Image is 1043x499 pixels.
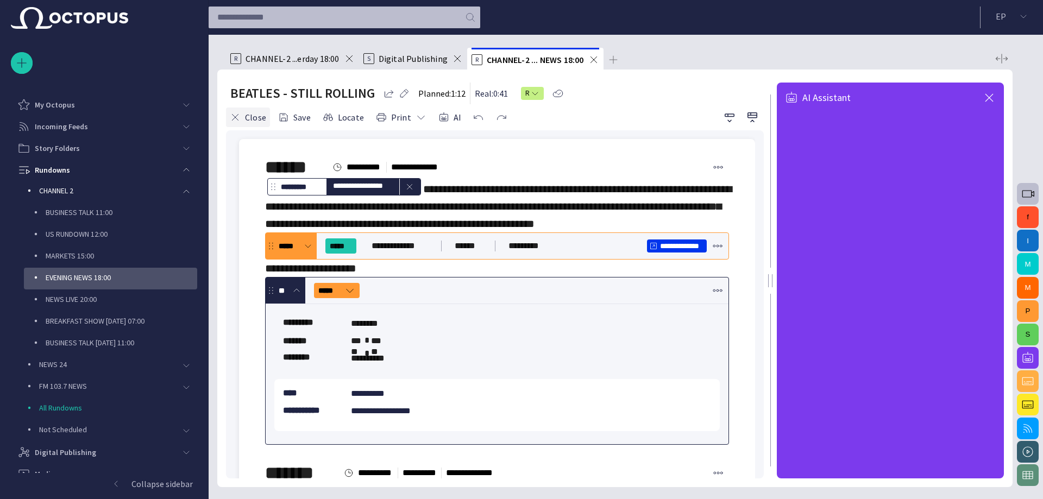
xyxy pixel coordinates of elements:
[521,84,544,103] button: R
[1017,230,1039,251] button: I
[435,108,465,127] button: AI
[226,48,359,70] div: RCHANNEL-2 ...erday 18:00
[372,108,430,127] button: Print
[802,93,851,103] span: AI Assistant
[1017,277,1039,299] button: M
[246,53,340,64] span: CHANNEL-2 ...erday 18:00
[359,48,467,70] div: SDigital Publishing
[24,289,197,311] div: NEWS LIVE 20:00
[487,54,584,65] span: CHANNEL-2 ... NEWS 18:00
[24,246,197,268] div: MARKETS 15:00
[46,337,197,348] p: BUSINESS TALK [DATE] 11:00
[46,294,197,305] p: NEWS LIVE 20:00
[24,224,197,246] div: US RUNDOWN 12:00
[11,94,197,473] ul: main menu
[24,333,197,355] div: BUSINESS TALK [DATE] 11:00
[230,85,375,102] h2: BEATLES - STILL ROLLING
[39,381,175,391] p: FM 103.7 NEWS
[1017,253,1039,275] button: M
[35,99,75,110] p: My Octopus
[35,143,80,154] p: Story Folders
[46,229,197,239] p: US RUNDOWN 12:00
[777,113,1004,478] iframe: AI Assistant
[46,315,197,326] p: BREAKFAST SHOW [DATE] 07:00
[1017,206,1039,228] button: f
[230,53,241,64] p: R
[39,402,197,413] p: All Rundowns
[11,7,128,29] img: Octopus News Room
[17,398,197,420] div: All Rundowns
[35,447,96,458] p: Digital Publishing
[319,108,368,127] button: Locate
[46,272,197,283] p: EVENING NEWS 18:00
[131,477,193,490] p: Collapse sidebar
[39,424,175,435] p: Not Scheduled
[39,185,175,196] p: CHANNEL 2
[363,53,374,64] p: S
[24,268,197,289] div: EVENING NEWS 18:00
[35,165,70,175] p: Rundowns
[35,121,88,132] p: Incoming Feeds
[996,10,1006,23] p: E P
[46,207,197,218] p: BUSINESS TALK 11:00
[987,7,1036,26] button: EP
[24,311,197,333] div: BREAKFAST SHOW [DATE] 07:00
[1017,300,1039,322] button: P
[39,359,175,370] p: NEWS 24
[46,250,197,261] p: MARKETS 15:00
[24,203,197,224] div: BUSINESS TALK 11:00
[525,88,531,99] span: R
[472,54,482,65] p: R
[274,108,315,127] button: Save
[11,473,197,495] button: Collapse sidebar
[226,108,270,127] button: Close
[379,53,448,64] span: Digital Publishing
[35,469,55,479] p: Media
[467,48,604,70] div: RCHANNEL-2 ... NEWS 18:00
[11,463,197,485] div: Media
[418,87,466,100] p: Planned: 1:12
[475,87,508,100] p: Real: 0:41
[1017,324,1039,345] button: S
